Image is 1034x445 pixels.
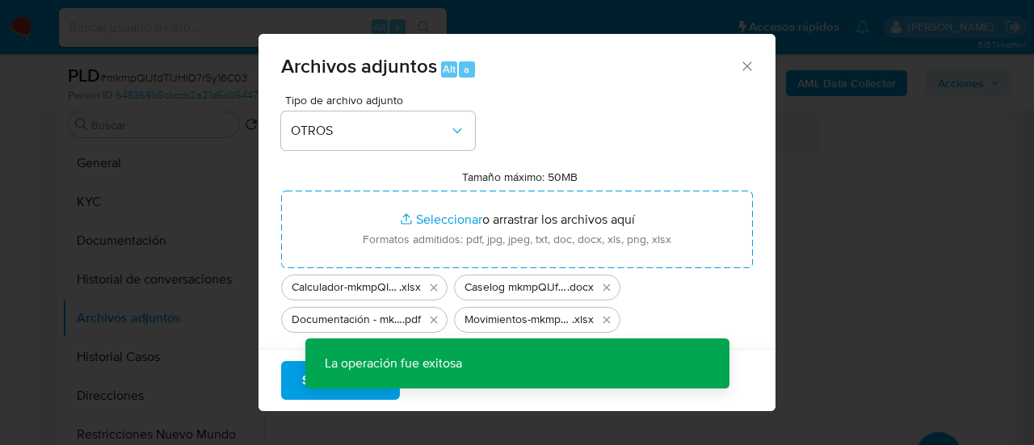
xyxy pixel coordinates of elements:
[285,94,479,106] span: Tipo de archivo adjunto
[462,170,578,184] label: Tamaño máximo: 50MB
[292,312,402,328] span: Documentación - mkmpQIJfdTlJHiD7r5y16C03
[464,312,572,328] span: Movimientos-mkmpQIJfdTlJHiD7r5y16C03
[305,338,481,388] p: La operación fue exitosa
[443,61,456,77] span: Alt
[302,363,379,398] span: Subir archivo
[424,310,443,330] button: Eliminar Documentación - mkmpQIJfdTlJHiD7r5y16C03.pdf
[464,279,567,296] span: Caselog mkmpQIJfdTlJHiD7r5y16C03_2025_07_18_03_40_27
[572,312,594,328] span: .xlsx
[567,279,594,296] span: .docx
[597,278,616,297] button: Eliminar Caselog mkmpQIJfdTlJHiD7r5y16C03_2025_07_18_03_40_27.docx
[424,278,443,297] button: Eliminar Calculador-mkmpQIJfdTlJHiD7r5y16C03.xlsx
[281,111,475,150] button: OTROS
[739,58,754,73] button: Cerrar
[402,312,421,328] span: .pdf
[464,61,469,77] span: a
[597,310,616,330] button: Eliminar Movimientos-mkmpQIJfdTlJHiD7r5y16C03.xlsx
[281,361,400,400] button: Subir archivo
[399,279,421,296] span: .xlsx
[281,52,437,80] span: Archivos adjuntos
[281,268,753,333] ul: Archivos seleccionados
[427,363,480,398] span: Cancelar
[291,123,449,139] span: OTROS
[292,279,399,296] span: Calculador-mkmpQIJfdTlJHiD7r5y16C03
